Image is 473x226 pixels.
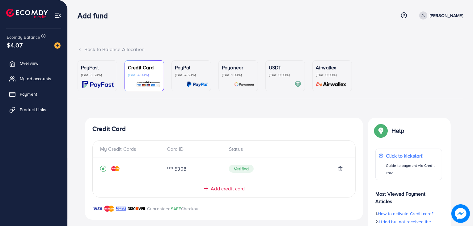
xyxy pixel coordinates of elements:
span: Overview [20,60,38,66]
p: 1. [375,210,442,217]
img: card [234,81,255,88]
img: card [294,81,302,88]
img: credit [111,166,120,171]
a: Payment [5,88,63,100]
span: Product Links [20,106,46,113]
span: Add credit card [211,185,245,192]
p: Click to kickstart! [386,152,439,159]
p: [PERSON_NAME] [430,12,463,19]
a: My ad accounts [5,72,63,85]
a: Overview [5,57,63,69]
svg: record circle [100,166,106,172]
img: card [187,81,208,88]
img: menu [54,12,61,19]
p: (Fee: 4.50%) [175,72,208,77]
span: $4.07 [7,41,23,50]
div: Back to Balance Allocation [78,46,463,53]
span: Verified [229,165,254,173]
img: brand [104,205,114,212]
img: Popup guide [375,125,386,136]
p: (Fee: 4.00%) [128,72,161,77]
p: PayFast [81,64,114,71]
img: brand [116,205,126,212]
p: Guide to payment via Credit card [386,162,439,177]
a: [PERSON_NAME] [417,11,463,20]
div: Status [224,146,348,153]
p: Help [391,127,404,134]
div: Card ID [162,146,224,153]
p: Most Viewed Payment Articles [375,185,442,205]
p: (Fee: 0.00%) [269,72,302,77]
p: PayPal [175,64,208,71]
p: USDT [269,64,302,71]
img: card [314,81,348,88]
p: (Fee: 1.00%) [222,72,255,77]
p: Guaranteed Checkout [147,205,200,212]
img: card [136,81,161,88]
p: Credit Card [128,64,161,71]
p: (Fee: 3.60%) [81,72,114,77]
img: card [82,81,114,88]
span: How to activate Credit card? [378,211,433,217]
p: Airwallex [316,64,348,71]
p: Payoneer [222,64,255,71]
span: My ad accounts [20,76,51,82]
img: image [54,42,61,49]
span: Ecomdy Balance [7,34,40,40]
h4: Credit Card [92,125,356,133]
span: SAFE [171,206,181,212]
div: My Credit Cards [100,146,162,153]
img: brand [92,205,103,212]
h3: Add fund [78,11,113,20]
span: Payment [20,91,37,97]
img: logo [6,9,48,18]
p: (Fee: 0.00%) [316,72,348,77]
img: image [451,204,470,223]
img: brand [128,205,146,212]
a: Product Links [5,103,63,116]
